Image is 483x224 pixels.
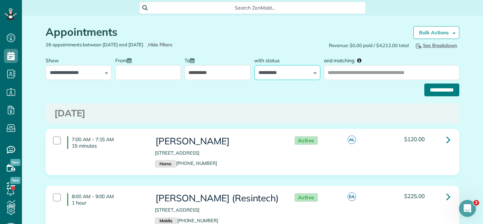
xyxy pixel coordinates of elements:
[10,159,21,166] span: New
[348,193,356,201] span: EA
[295,193,318,202] span: Active
[148,41,173,48] span: Hide Filters
[10,177,21,184] span: New
[329,42,409,49] span: Revenue: $0.00 paid / $4,212.00 total
[412,41,459,49] button: See Breakdown
[40,41,252,48] div: 26 appointments between [DATE] and [DATE]
[46,26,403,38] h1: Appointments
[72,143,144,149] p: 15 minutes
[155,218,218,223] a: Mobile[PHONE_NUMBER]
[155,193,280,203] h3: [PERSON_NAME] (Resintech)
[147,42,173,47] a: Hide Filters
[413,26,459,39] a: Bulk Actions
[155,160,176,168] small: Home
[404,136,425,143] span: $120.00
[72,200,144,206] p: 1 hour
[324,53,367,67] label: and matching
[155,207,280,213] p: [STREET_ADDRESS]
[155,150,280,156] p: [STREET_ADDRESS]
[67,193,144,206] h4: 8:00 AM - 9:00 AM
[185,53,198,67] label: To
[459,200,476,217] iframe: Intercom live chat
[348,136,356,144] span: AL
[155,136,280,147] h3: [PERSON_NAME]
[414,42,457,48] span: See Breakdown
[419,29,449,36] strong: Bulk Actions
[115,53,135,67] label: From
[54,108,450,119] h3: [DATE]
[295,136,318,145] span: Active
[155,160,217,166] a: Home[PHONE_NUMBER]
[473,200,479,206] span: 2
[404,193,425,200] span: $225.00
[67,136,144,149] h4: 7:00 AM - 7:15 AM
